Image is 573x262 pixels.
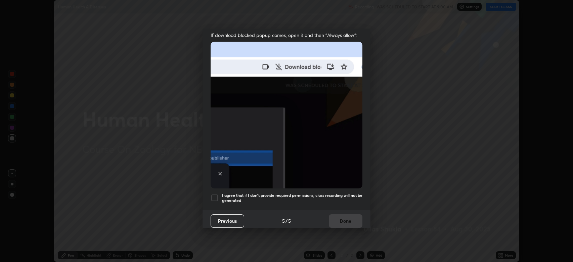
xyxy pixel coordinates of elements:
h4: 5 [288,217,291,224]
span: If download blocked popup comes, open it and then "Always allow": [211,32,362,38]
button: Previous [211,214,244,228]
h5: I agree that if I don't provide required permissions, class recording will not be generated [222,193,362,203]
img: downloads-permission-blocked.gif [211,42,362,188]
h4: 5 [282,217,285,224]
h4: / [285,217,288,224]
